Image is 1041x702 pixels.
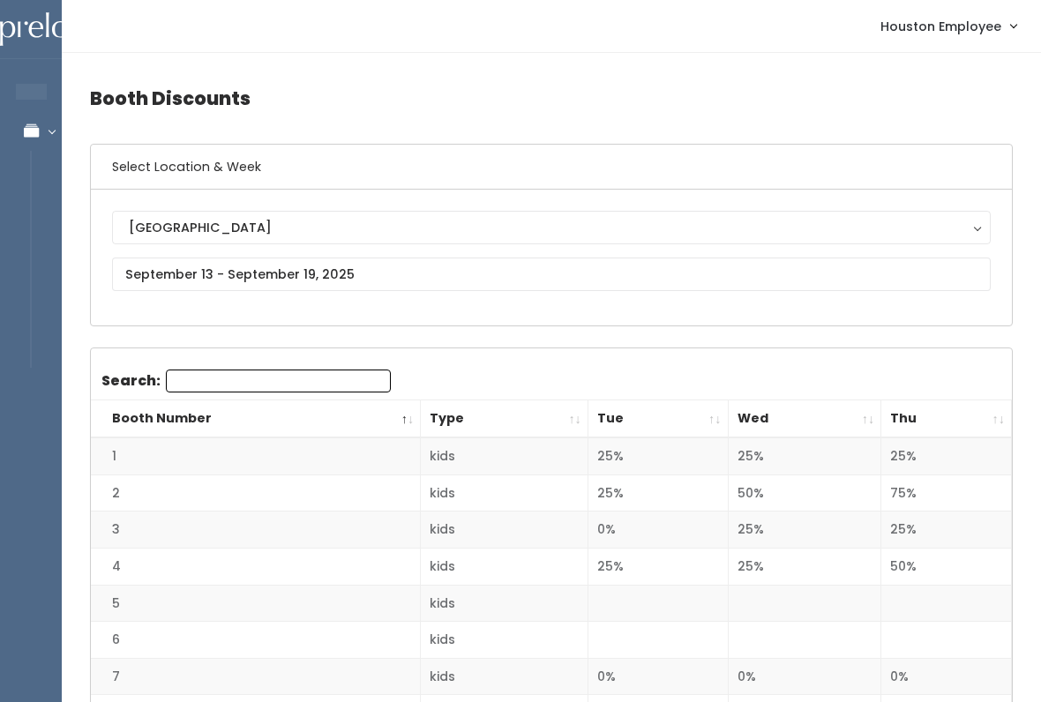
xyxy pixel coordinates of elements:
[881,549,1012,586] td: 50%
[728,549,881,586] td: 25%
[881,474,1012,512] td: 75%
[588,474,728,512] td: 25%
[881,400,1012,438] th: Thu: activate to sort column ascending
[881,658,1012,695] td: 0%
[91,585,421,622] td: 5
[421,437,588,474] td: kids
[421,474,588,512] td: kids
[588,549,728,586] td: 25%
[588,400,728,438] th: Tue: activate to sort column ascending
[112,258,991,291] input: September 13 - September 19, 2025
[91,400,421,438] th: Booth Number: activate to sort column descending
[129,218,974,237] div: [GEOGRAPHIC_DATA]
[588,658,728,695] td: 0%
[91,512,421,549] td: 3
[880,17,1001,36] span: Houston Employee
[881,437,1012,474] td: 25%
[588,437,728,474] td: 25%
[728,400,881,438] th: Wed: activate to sort column ascending
[421,585,588,622] td: kids
[421,512,588,549] td: kids
[728,474,881,512] td: 50%
[91,549,421,586] td: 4
[91,437,421,474] td: 1
[863,7,1034,45] a: Houston Employee
[91,474,421,512] td: 2
[728,437,881,474] td: 25%
[728,658,881,695] td: 0%
[728,512,881,549] td: 25%
[112,211,991,244] button: [GEOGRAPHIC_DATA]
[588,512,728,549] td: 0%
[91,658,421,695] td: 7
[90,74,1013,123] h4: Booth Discounts
[421,622,588,659] td: kids
[421,400,588,438] th: Type: activate to sort column ascending
[166,370,391,392] input: Search:
[91,622,421,659] td: 6
[91,145,1012,190] h6: Select Location & Week
[101,370,391,392] label: Search:
[421,658,588,695] td: kids
[421,549,588,586] td: kids
[881,512,1012,549] td: 25%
